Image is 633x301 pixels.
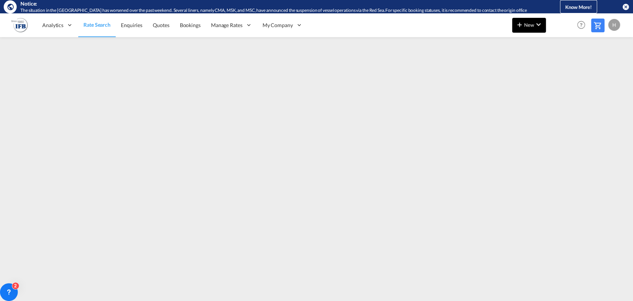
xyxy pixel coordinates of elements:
[622,3,629,10] button: icon-close-circle
[180,22,201,28] span: Bookings
[121,22,142,28] span: Enquiries
[565,4,592,10] span: Know More!
[148,13,174,37] a: Quotes
[20,7,535,14] div: The situation in the Red Sea has worsened over the past weekend. Several liners, namely CMA, MSK,...
[206,13,257,37] div: Manage Rates
[263,22,293,29] span: My Company
[11,17,28,33] img: b628ab10256c11eeb52753acbc15d091.png
[512,18,546,33] button: icon-plus 400-fgNewicon-chevron-down
[608,19,620,31] div: H
[7,3,14,10] md-icon: icon-earth
[211,22,243,29] span: Manage Rates
[575,19,591,32] div: Help
[42,22,63,29] span: Analytics
[515,20,524,29] md-icon: icon-plus 400-fg
[175,13,206,37] a: Bookings
[153,22,169,28] span: Quotes
[257,13,308,37] div: My Company
[83,22,111,28] span: Rate Search
[515,22,543,28] span: New
[37,13,78,37] div: Analytics
[534,20,543,29] md-icon: icon-chevron-down
[116,13,148,37] a: Enquiries
[78,13,116,37] a: Rate Search
[575,19,587,31] span: Help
